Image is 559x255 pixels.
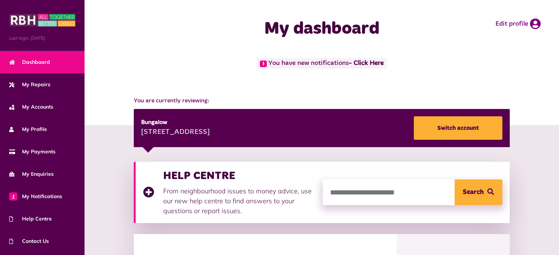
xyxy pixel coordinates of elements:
a: Switch account [414,116,502,140]
span: My Profile [9,125,47,133]
span: My Repairs [9,81,50,88]
span: My Notifications [9,193,62,200]
h1: My dashboard [211,18,433,40]
a: Edit profile [495,18,541,29]
span: My Payments [9,148,55,156]
img: MyRBH [9,13,75,28]
span: Last login: [DATE] [9,35,75,41]
div: Bungalow [141,118,210,127]
p: From neighbourhood issues to money advice, use our new help centre to find answers to your questi... [163,186,315,216]
span: You are currently reviewing: [134,96,509,105]
span: My Enquiries [9,170,54,178]
span: 1 [9,192,17,200]
a: - Click Here [349,60,384,67]
span: Search [463,179,484,205]
span: Help Centre [9,215,52,223]
h3: HELP CENTRE [163,169,315,182]
span: You have new notifications [257,58,387,69]
span: Dashboard [9,58,50,66]
span: 1 [260,61,267,67]
div: [STREET_ADDRESS] [141,127,210,138]
span: Contact Us [9,237,49,245]
span: My Accounts [9,103,53,111]
button: Search [455,179,502,205]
